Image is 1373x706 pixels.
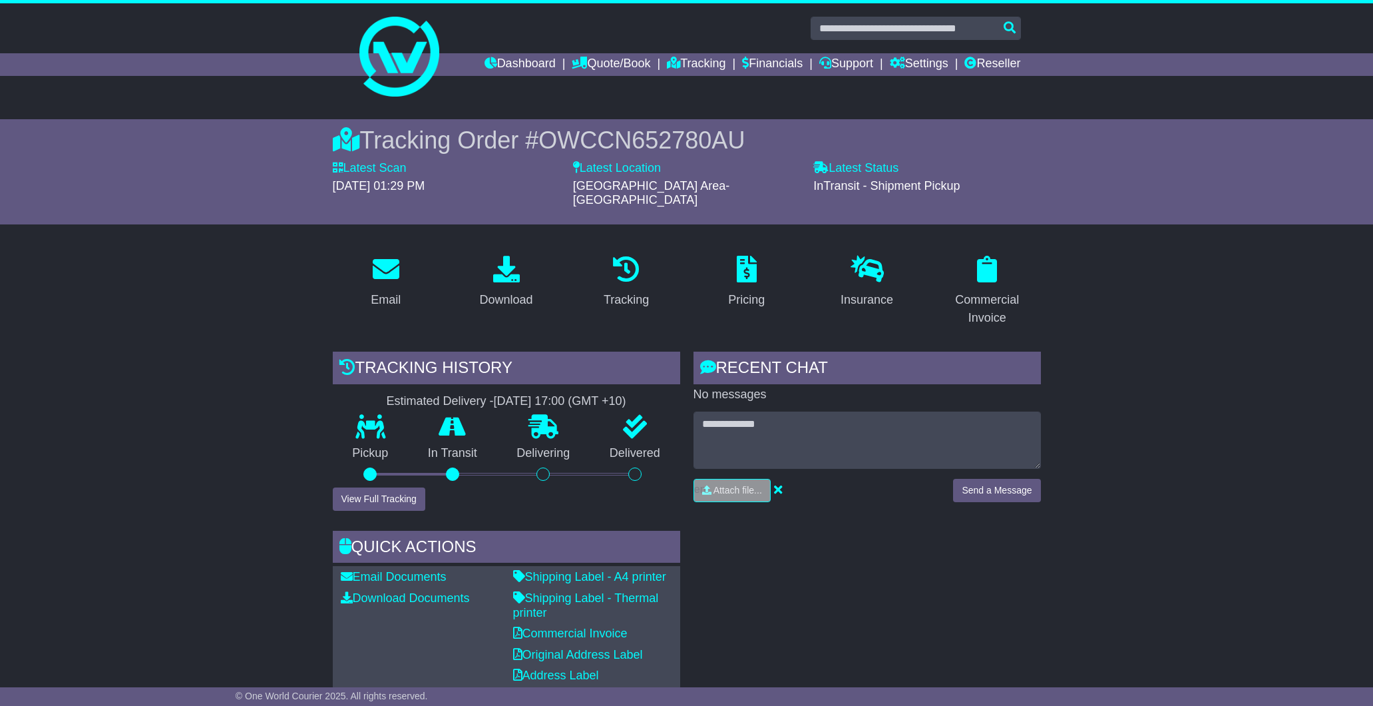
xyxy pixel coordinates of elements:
[667,53,725,76] a: Tracking
[333,126,1041,155] div: Tracking Order #
[513,570,666,583] a: Shipping Label - A4 printer
[890,53,948,76] a: Settings
[362,251,409,314] a: Email
[333,161,407,176] label: Latest Scan
[572,53,650,76] a: Quote/Book
[371,291,401,309] div: Email
[479,291,532,309] div: Download
[573,179,729,207] span: [GEOGRAPHIC_DATA] Area-[GEOGRAPHIC_DATA]
[485,53,556,76] a: Dashboard
[513,648,643,661] a: Original Address Label
[513,627,628,640] a: Commercial Invoice
[341,591,470,605] a: Download Documents
[513,591,659,619] a: Shipping Label - Thermal printer
[693,388,1041,402] p: No messages
[953,479,1040,502] button: Send a Message
[813,179,960,192] span: InTransit - Shipment Pickup
[333,394,680,409] div: Estimated Delivery -
[333,488,425,511] button: View Full Tracking
[728,291,765,309] div: Pricing
[494,394,626,409] div: [DATE] 17:00 (GMT +10)
[408,446,497,461] p: In Transit
[573,161,661,176] label: Latest Location
[693,352,1041,388] div: RECENT CHAT
[934,251,1041,332] a: Commercial Invoice
[333,446,409,461] p: Pickup
[341,570,447,583] a: Email Documents
[942,291,1032,327] div: Commercial Invoice
[719,251,773,314] a: Pricing
[813,161,898,176] label: Latest Status
[497,446,590,461] p: Delivering
[832,251,902,314] a: Insurance
[236,691,428,701] span: © One World Courier 2025. All rights reserved.
[333,179,425,192] span: [DATE] 01:29 PM
[819,53,873,76] a: Support
[333,531,680,567] div: Quick Actions
[333,352,680,388] div: Tracking history
[604,291,649,309] div: Tracking
[595,251,658,314] a: Tracking
[471,251,541,314] a: Download
[513,669,599,682] a: Address Label
[841,291,893,309] div: Insurance
[538,127,745,154] span: OWCCN652780AU
[742,53,803,76] a: Financials
[590,446,680,461] p: Delivered
[964,53,1020,76] a: Reseller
